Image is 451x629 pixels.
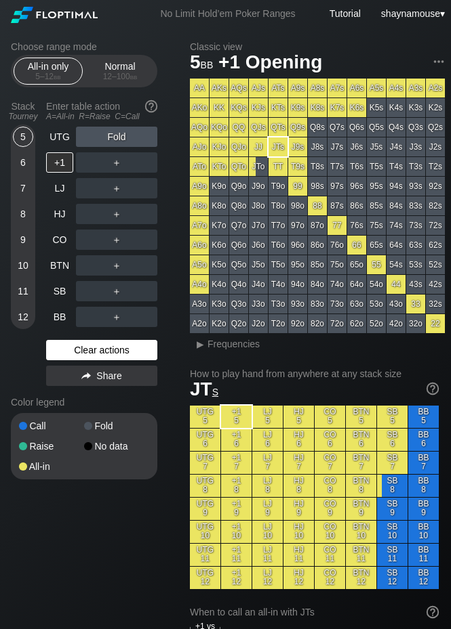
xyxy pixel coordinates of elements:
[347,216,366,235] div: 76s
[330,8,361,19] a: Tutorial
[387,275,406,294] div: 44
[76,281,157,301] div: ＋
[381,8,440,19] span: shaynamouse
[190,255,209,274] div: A5o
[283,521,314,543] div: HJ 10
[249,216,268,235] div: J7o
[315,475,345,497] div: CO 8
[252,475,283,497] div: LJ 8
[76,204,157,224] div: ＋
[387,196,406,215] div: 84s
[426,216,445,235] div: 72s
[387,295,406,313] div: 43o
[315,567,345,589] div: CO 12
[46,204,73,224] div: HJ
[377,498,408,520] div: SB 9
[249,157,268,176] div: JTo
[377,475,408,497] div: SB 8
[84,441,149,451] div: No data
[188,52,215,74] span: 5
[46,152,73,173] div: +1
[426,118,445,137] div: Q2s
[210,137,229,156] div: KJo
[346,429,376,451] div: BTN 6
[387,177,406,196] div: 94s
[229,236,248,255] div: Q6o
[346,406,376,428] div: BTN 5
[210,196,229,215] div: K8o
[308,177,327,196] div: 98s
[288,314,307,333] div: 92o
[252,521,283,543] div: LJ 10
[367,177,386,196] div: 95s
[252,429,283,451] div: LJ 6
[377,429,408,451] div: SB 6
[190,521,220,543] div: UTG 10
[346,452,376,474] div: BTN 7
[13,255,33,276] div: 10
[190,79,209,97] div: AA
[210,314,229,333] div: K2o
[269,216,288,235] div: T7o
[315,429,345,451] div: CO 6
[210,118,229,137] div: KQo
[249,98,268,117] div: KJs
[288,216,307,235] div: 97o
[328,255,347,274] div: 75o
[283,475,314,497] div: HJ 8
[210,98,229,117] div: KK
[377,452,408,474] div: SB 7
[408,544,439,566] div: BB 11
[308,137,327,156] div: J8s
[288,177,307,196] div: 99
[46,230,73,250] div: CO
[288,118,307,137] div: Q9s
[347,157,366,176] div: T6s
[328,118,347,137] div: Q7s
[328,275,347,294] div: 74o
[252,498,283,520] div: LJ 9
[269,79,288,97] div: ATs
[229,98,248,117] div: KQs
[347,236,366,255] div: 66
[308,118,327,137] div: Q8s
[406,177,425,196] div: 93s
[387,79,406,97] div: A4s
[190,118,209,137] div: AQo
[347,98,366,117] div: K6s
[328,98,347,117] div: K7s
[308,157,327,176] div: T8s
[249,255,268,274] div: J5o
[269,196,288,215] div: T8o
[210,177,229,196] div: K9o
[54,72,61,81] span: bb
[315,544,345,566] div: CO 11
[210,79,229,97] div: AKs
[347,118,366,137] div: Q6s
[210,295,229,313] div: K3o
[377,406,408,428] div: SB 5
[288,196,307,215] div: 98o
[249,314,268,333] div: J2o
[387,137,406,156] div: J4s
[190,157,209,176] div: ATo
[367,157,386,176] div: T5s
[190,475,220,497] div: UTG 8
[20,72,77,81] div: 5 – 12
[252,406,283,428] div: LJ 5
[190,236,209,255] div: A6o
[377,567,408,589] div: SB 12
[426,79,445,97] div: A2s
[406,79,425,97] div: A3s
[210,157,229,176] div: KTo
[221,429,252,451] div: +1 6
[406,236,425,255] div: 63s
[328,236,347,255] div: 76o
[346,544,376,566] div: BTN 11
[377,544,408,566] div: SB 11
[367,79,386,97] div: A5s
[426,275,445,294] div: 42s
[190,314,209,333] div: A2o
[221,475,252,497] div: +1 8
[76,127,157,147] div: Fold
